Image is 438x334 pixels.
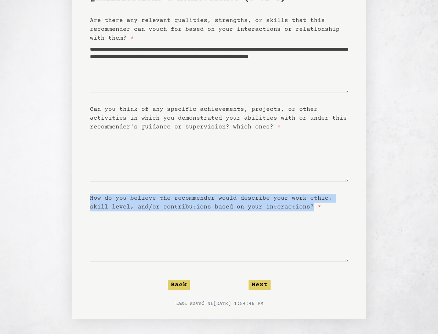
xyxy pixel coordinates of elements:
[90,300,348,308] p: Last saved at [DATE] 1:54:46 PM
[90,106,347,130] label: Can you think of any specific achievements, projects, or other activities in which you demonstrat...
[168,280,190,290] button: Back
[90,195,332,210] label: How do you believe the recommender would describe your work ethic, skill level, and/or contributi...
[90,17,340,41] label: Are there any relevant qualities, strengths, or skills that this recommender can vouch for based ...
[249,280,271,290] button: Next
